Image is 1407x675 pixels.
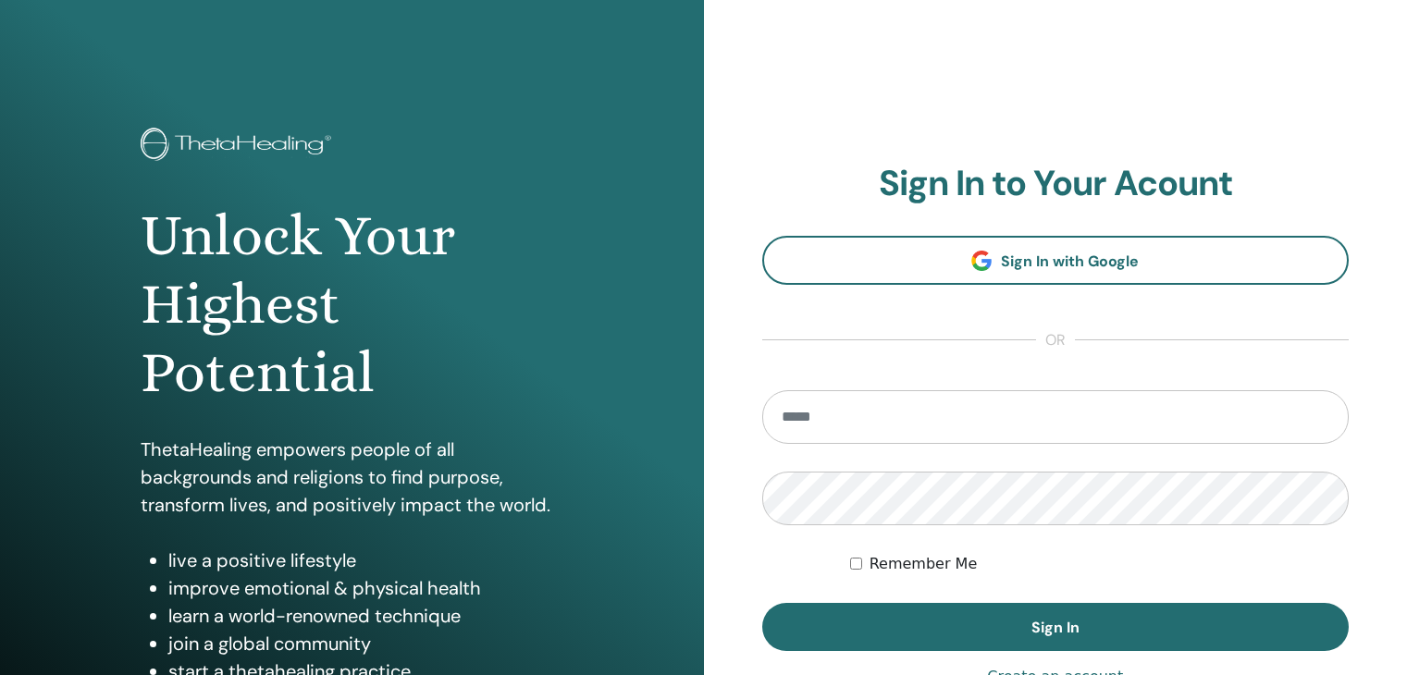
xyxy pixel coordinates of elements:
h1: Unlock Your Highest Potential [141,202,563,408]
p: ThetaHealing empowers people of all backgrounds and religions to find purpose, transform lives, a... [141,436,563,519]
span: Sign In with Google [1001,252,1139,271]
li: live a positive lifestyle [168,546,563,574]
li: join a global community [168,630,563,657]
li: improve emotional & physical health [168,574,563,602]
div: Keep me authenticated indefinitely or until I manually logout [850,553,1349,575]
h2: Sign In to Your Acount [762,163,1350,205]
span: Sign In [1031,618,1080,637]
li: learn a world-renowned technique [168,602,563,630]
label: Remember Me [870,553,978,575]
span: or [1036,329,1075,351]
button: Sign In [762,603,1350,651]
a: Sign In with Google [762,236,1350,285]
